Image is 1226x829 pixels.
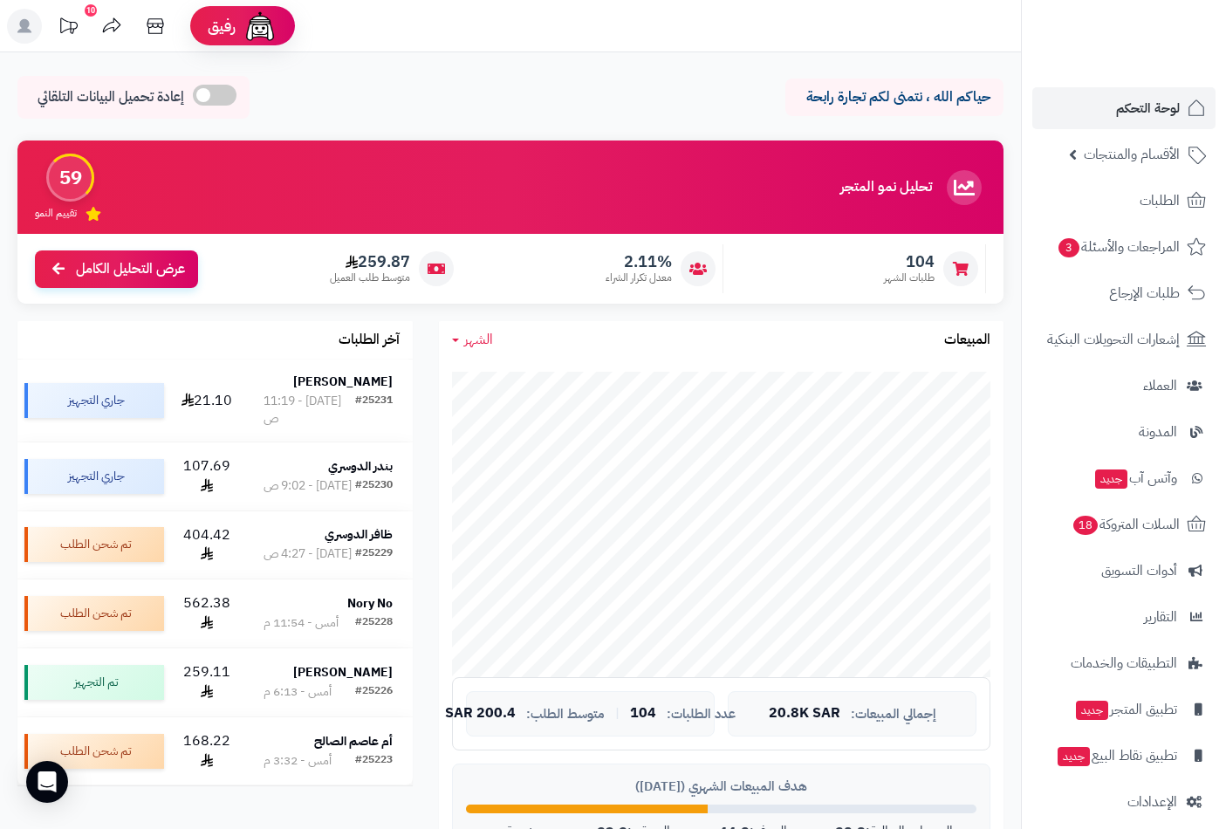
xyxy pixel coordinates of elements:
a: السلات المتروكة18 [1032,504,1216,545]
span: جديد [1095,469,1127,489]
span: جديد [1058,747,1090,766]
div: جاري التجهيز [24,383,164,418]
span: عدد الطلبات: [667,707,736,722]
strong: بندر الدوسري [328,457,393,476]
div: [DATE] - 11:19 ص [264,393,356,428]
span: السلات المتروكة [1072,512,1180,537]
h3: المبيعات [944,332,990,348]
div: أمس - 11:54 م [264,614,339,632]
span: الطلبات [1140,188,1180,213]
div: تم التجهيز [24,665,164,700]
span: معدل تكرار الشراء [606,271,672,285]
div: #25228 [355,614,393,632]
img: ai-face.png [243,9,277,44]
span: الإعدادات [1127,790,1177,814]
div: #25231 [355,393,393,428]
span: 200.4 SAR [445,706,516,722]
span: متوسط طلب العميل [330,271,410,285]
span: العملاء [1143,373,1177,398]
div: [DATE] - 9:02 ص [264,477,352,495]
td: 562.38 [171,579,243,647]
span: 20.8K SAR [769,706,840,722]
div: تم شحن الطلب [24,734,164,769]
a: تطبيق المتجرجديد [1032,689,1216,730]
a: تطبيق نقاط البيعجديد [1032,735,1216,777]
div: #25223 [355,752,393,770]
td: 21.10 [171,360,243,442]
div: 10 [85,4,97,17]
a: الشهر [452,330,493,350]
span: إشعارات التحويلات البنكية [1047,327,1180,352]
div: [DATE] - 4:27 ص [264,545,352,563]
span: جديد [1076,701,1108,720]
a: وآتس آبجديد [1032,457,1216,499]
a: التطبيقات والخدمات [1032,642,1216,684]
a: عرض التحليل الكامل [35,250,198,288]
span: وآتس آب [1093,466,1177,490]
div: هدف المبيعات الشهري ([DATE]) [466,778,976,796]
h3: آخر الطلبات [339,332,400,348]
h3: تحليل نمو المتجر [840,180,932,195]
div: تم شحن الطلب [24,596,164,631]
div: أمس - 6:13 م [264,683,332,701]
a: المدونة [1032,411,1216,453]
div: #25229 [355,545,393,563]
span: أدوات التسويق [1101,558,1177,583]
a: المراجعات والأسئلة3 [1032,226,1216,268]
div: أمس - 3:32 م [264,752,332,770]
strong: Nory No [347,594,393,613]
td: 259.11 [171,648,243,716]
span: 104 [630,706,656,722]
td: 107.69 [171,442,243,510]
span: الأقسام والمنتجات [1084,142,1180,167]
span: تطبيق نقاط البيع [1056,743,1177,768]
span: 104 [884,252,935,271]
span: التقارير [1144,605,1177,629]
span: 3 [1058,238,1079,257]
span: طلبات الإرجاع [1109,281,1180,305]
span: 259.87 [330,252,410,271]
span: لوحة التحكم [1116,96,1180,120]
span: التطبيقات والخدمات [1071,651,1177,675]
span: | [615,707,620,720]
span: 2.11% [606,252,672,271]
span: طلبات الشهر [884,271,935,285]
div: جاري التجهيز [24,459,164,494]
a: إشعارات التحويلات البنكية [1032,319,1216,360]
div: تم شحن الطلب [24,527,164,562]
div: Open Intercom Messenger [26,761,68,803]
span: 18 [1073,516,1098,535]
span: إجمالي المبيعات: [851,707,936,722]
span: تقييم النمو [35,206,77,221]
a: لوحة التحكم [1032,87,1216,129]
a: طلبات الإرجاع [1032,272,1216,314]
a: العملاء [1032,365,1216,407]
div: #25226 [355,683,393,701]
a: الإعدادات [1032,781,1216,823]
p: حياكم الله ، نتمنى لكم تجارة رابحة [798,87,990,107]
a: تحديثات المنصة [46,9,90,48]
span: تطبيق المتجر [1074,697,1177,722]
strong: [PERSON_NAME] [293,663,393,682]
td: 404.42 [171,511,243,579]
span: متوسط الطلب: [526,707,605,722]
div: #25230 [355,477,393,495]
span: المدونة [1139,420,1177,444]
td: 168.22 [171,717,243,785]
a: الطلبات [1032,180,1216,222]
span: الشهر [464,329,493,350]
span: عرض التحليل الكامل [76,259,185,279]
a: أدوات التسويق [1032,550,1216,592]
strong: أم عاصم الصالح [314,732,393,750]
strong: [PERSON_NAME] [293,373,393,391]
span: رفيق [208,16,236,37]
strong: ظافر الدوسري [325,525,393,544]
a: التقارير [1032,596,1216,638]
span: المراجعات والأسئلة [1057,235,1180,259]
span: إعادة تحميل البيانات التلقائي [38,87,184,107]
img: logo-2.png [1107,49,1209,86]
